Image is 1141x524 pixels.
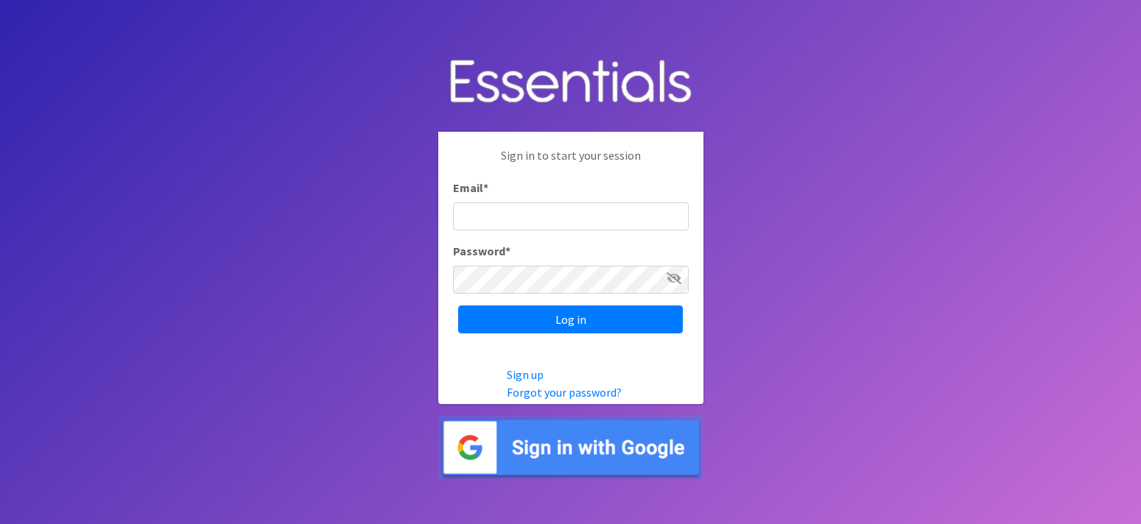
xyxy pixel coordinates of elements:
[438,416,703,480] img: Sign in with Google
[453,146,689,179] p: Sign in to start your session
[453,242,510,260] label: Password
[453,179,488,196] label: Email
[507,385,622,400] a: Forgot your password?
[438,45,703,121] img: Human Essentials
[507,367,544,382] a: Sign up
[458,305,683,333] input: Log in
[505,244,510,258] abbr: required
[483,180,488,195] abbr: required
